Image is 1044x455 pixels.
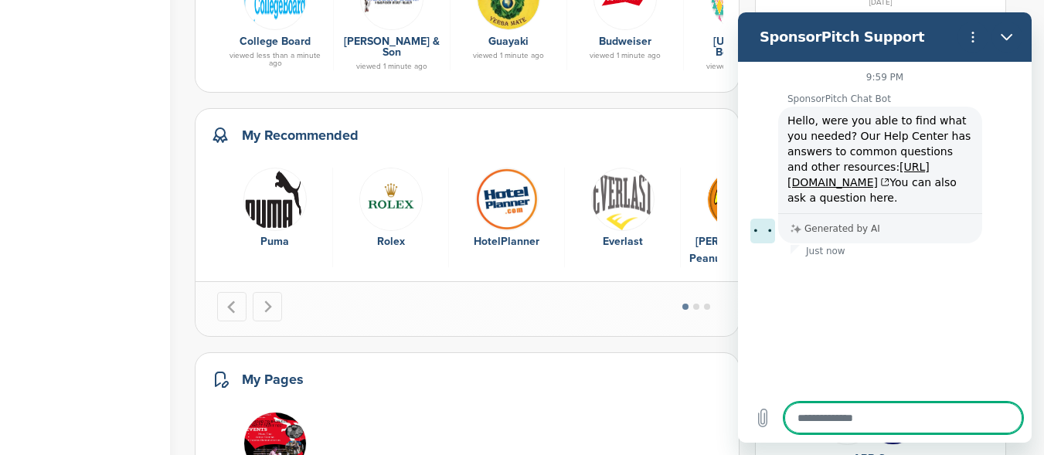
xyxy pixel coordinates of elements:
div: [PERSON_NAME] Peanut Butter Cups [689,233,788,267]
a: [US_STATE] Beverages [713,35,770,59]
img: 2f7gz9cr 400x400 [359,168,423,231]
div: Everlast [573,233,672,250]
button: Go to page 2 [693,304,699,310]
a: Budweiser [599,35,651,48]
a: Open uri20141112 50798 ir3yec Everlast [573,168,672,251]
div: 6 of 10 [681,168,797,268]
button: Previous slide [217,292,247,321]
div: Puma [225,233,325,250]
div: 3 of 10 [333,168,449,268]
button: Next slide [253,292,282,321]
a: Guayaki [488,35,529,48]
a: Cg3bj0ev 400x400 HotelPlanner [457,168,556,251]
div: 4 of 10 [449,168,565,268]
div: 2 of 10 [217,168,333,268]
button: Go to page 1 [682,304,689,310]
div: 5 of 10 [565,168,681,268]
div: viewed 1 minute ago [692,63,792,70]
h2: My Pages [242,368,304,390]
img: Search [707,168,770,231]
div: viewed 1 minute ago [458,52,559,59]
img: Cg3bj0ev 400x400 [475,168,539,231]
ul: Select a slide to show [669,301,723,313]
h2: My Recommended [242,124,359,146]
div: viewed 1 minute ago [575,52,675,59]
iframe: Messaging window [738,12,1032,443]
a: Data Puma [225,168,325,251]
div: viewed 1 minute ago [342,63,442,70]
button: Go to page 3 [704,304,710,310]
div: viewed less than a minute ago [225,52,325,67]
a: [PERSON_NAME] & Son [344,35,440,59]
div: Rolex [341,233,440,250]
div: HotelPlanner [457,233,556,250]
a: College Board [240,35,311,48]
img: Open uri20141112 50798 ir3yec [591,168,655,231]
a: 2f7gz9cr 400x400 Rolex [341,168,440,251]
img: Data [243,168,307,231]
